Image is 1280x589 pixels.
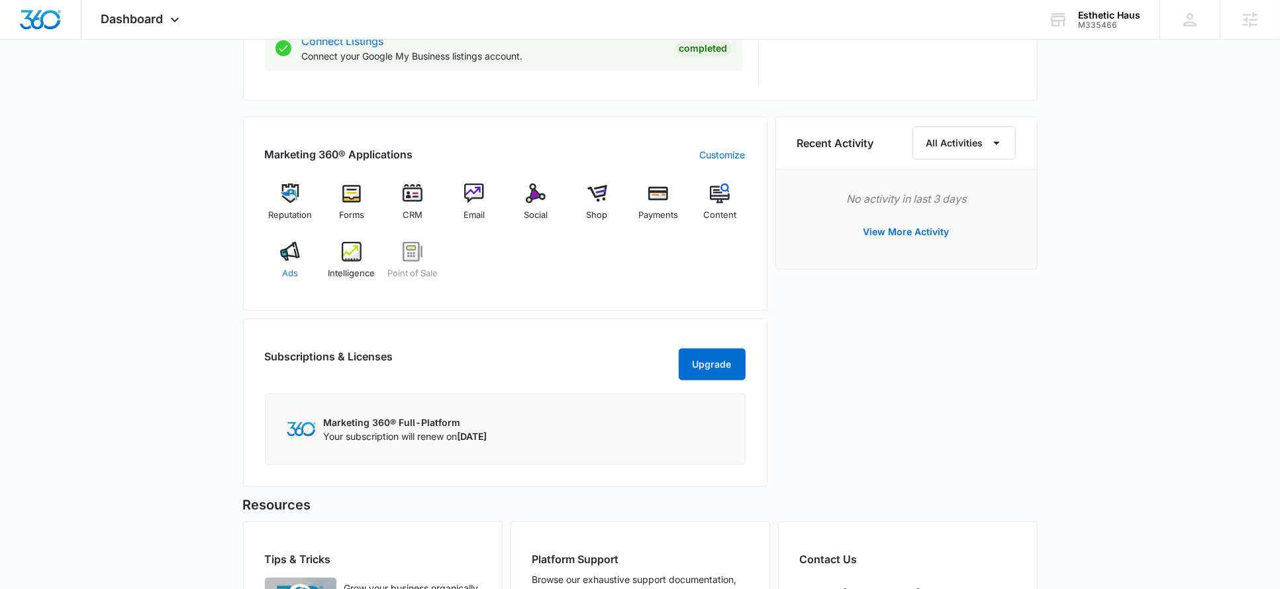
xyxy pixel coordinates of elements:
a: Forms [326,184,377,231]
a: Ads [265,242,316,290]
h2: Marketing 360® Applications [265,146,413,162]
img: Marketing 360 Logo [287,422,316,436]
button: View More Activity [850,216,963,248]
p: Marketing 360® Full-Platform [324,415,487,429]
a: Content [695,184,746,231]
p: Your subscription will renew on [324,429,487,443]
a: Connect Listings [302,34,384,48]
span: Ads [282,267,298,280]
span: Intelligence [328,267,375,280]
a: Payments [633,184,684,231]
a: Customize [700,148,746,162]
span: Forms [339,209,364,222]
h2: Subscriptions & Licenses [265,348,393,375]
a: Social [511,184,562,231]
div: account name [1078,10,1140,21]
span: Shop [587,209,608,222]
span: Point of Sale [387,267,438,280]
a: Shop [571,184,622,231]
span: CRM [403,209,422,222]
a: Email [449,184,500,231]
h2: Platform Support [532,551,748,567]
button: Upgrade [679,348,746,380]
a: CRM [387,184,438,231]
h6: Recent Activity [797,135,874,151]
button: All Activities [912,127,1016,160]
a: Intelligence [326,242,377,290]
span: Payments [638,209,678,222]
p: Connect your Google My Business listings account. [302,49,665,63]
p: No activity in last 3 days [797,191,1016,207]
div: account id [1078,21,1140,30]
h5: Resources [243,495,1038,515]
span: Reputation [268,209,312,222]
a: Reputation [265,184,316,231]
h2: Tips & Tricks [265,551,481,567]
span: Content [703,209,736,222]
span: Social [524,209,548,222]
h2: Contact Us [800,551,1016,567]
span: Dashboard [101,12,164,26]
div: Completed [675,40,732,56]
a: Point of Sale [387,242,438,290]
span: Email [464,209,485,222]
span: [DATE] [458,431,487,442]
